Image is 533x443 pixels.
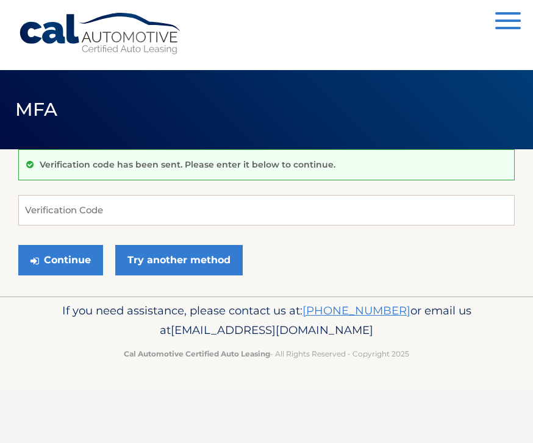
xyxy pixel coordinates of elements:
p: If you need assistance, please contact us at: or email us at [18,301,515,340]
span: MFA [15,98,58,121]
button: Menu [495,12,521,32]
a: [PHONE_NUMBER] [302,303,410,317]
p: - All Rights Reserved - Copyright 2025 [18,347,515,360]
p: Verification code has been sent. Please enter it below to continue. [40,159,335,170]
input: Verification Code [18,195,515,225]
a: Cal Automotive [18,12,183,55]
button: Continue [18,245,103,275]
span: [EMAIL_ADDRESS][DOMAIN_NAME] [171,323,373,337]
a: Try another method [115,245,243,275]
strong: Cal Automotive Certified Auto Leasing [124,349,270,358]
